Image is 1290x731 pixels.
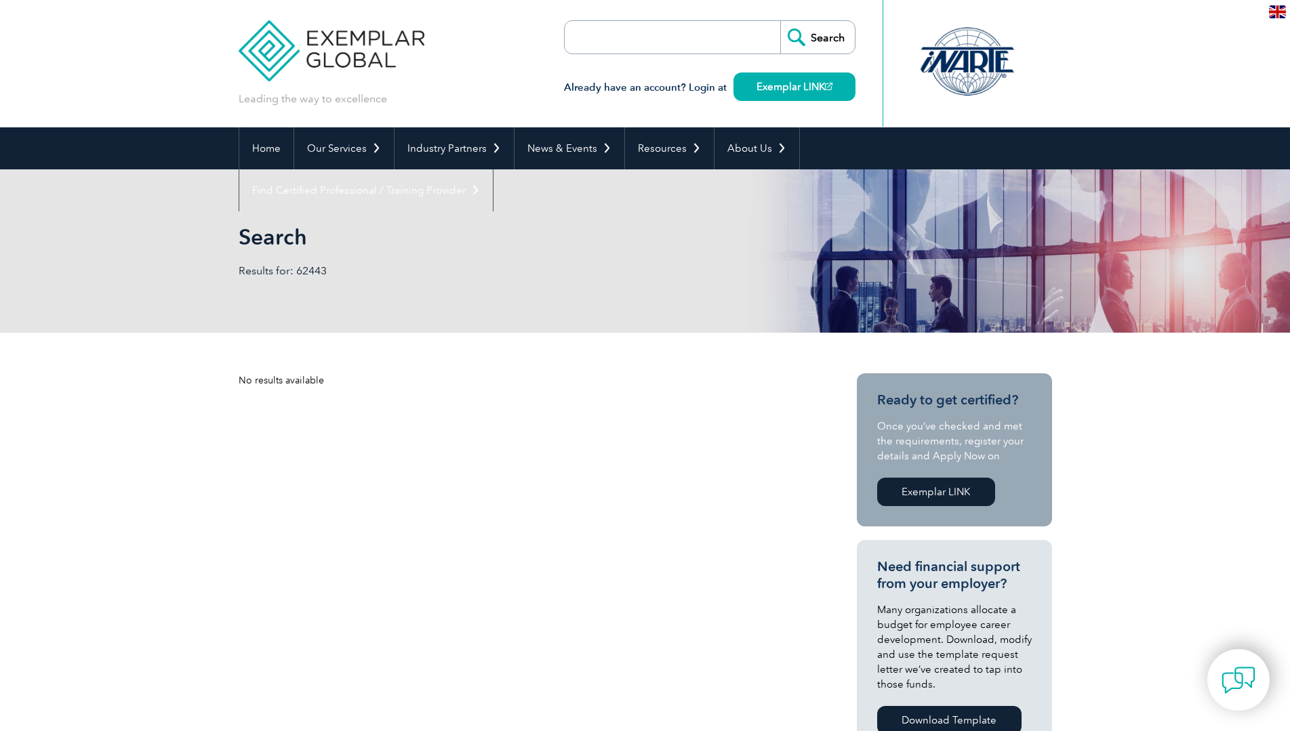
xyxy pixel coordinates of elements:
[239,373,808,388] div: No results available
[877,602,1032,692] p: Many organizations allocate a budget for employee career development. Download, modify and use th...
[877,419,1032,463] p: Once you’ve checked and met the requirements, register your details and Apply Now on
[625,127,714,169] a: Resources
[877,478,995,506] a: Exemplar LINK
[877,558,1032,592] h3: Need financial support from your employer?
[1222,663,1255,697] img: contact-chat.png
[515,127,624,169] a: News & Events
[564,79,855,96] h3: Already have an account? Login at
[239,91,387,106] p: Leading the way to excellence
[239,264,645,278] p: Results for: 62443
[780,21,855,54] input: Search
[239,169,493,211] a: Find Certified Professional / Training Provider
[239,224,759,250] h1: Search
[239,127,294,169] a: Home
[294,127,394,169] a: Our Services
[1269,5,1286,18] img: en
[825,83,832,90] img: open_square.png
[877,392,1032,409] h3: Ready to get certified?
[733,72,855,101] a: Exemplar LINK
[714,127,799,169] a: About Us
[395,127,514,169] a: Industry Partners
